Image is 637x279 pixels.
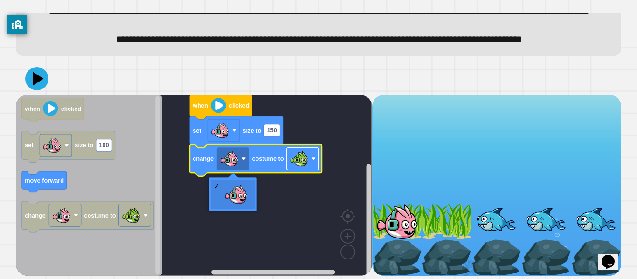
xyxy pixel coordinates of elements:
[193,127,201,134] text: set
[7,15,27,34] button: privacy banner
[598,242,628,270] iframe: chat widget
[84,212,116,219] text: costume to
[193,155,214,162] text: change
[16,95,372,276] div: Blockly Workspace
[267,127,277,134] text: 150
[25,177,64,184] text: move forward
[75,142,94,149] text: size to
[24,105,40,112] text: when
[229,102,249,109] text: clicked
[61,105,81,112] text: clicked
[243,127,262,134] text: size to
[25,212,46,219] text: change
[192,102,208,109] text: when
[99,142,109,149] text: 100
[25,142,34,149] text: set
[224,183,248,206] img: PinkFish
[252,155,284,162] text: costume to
